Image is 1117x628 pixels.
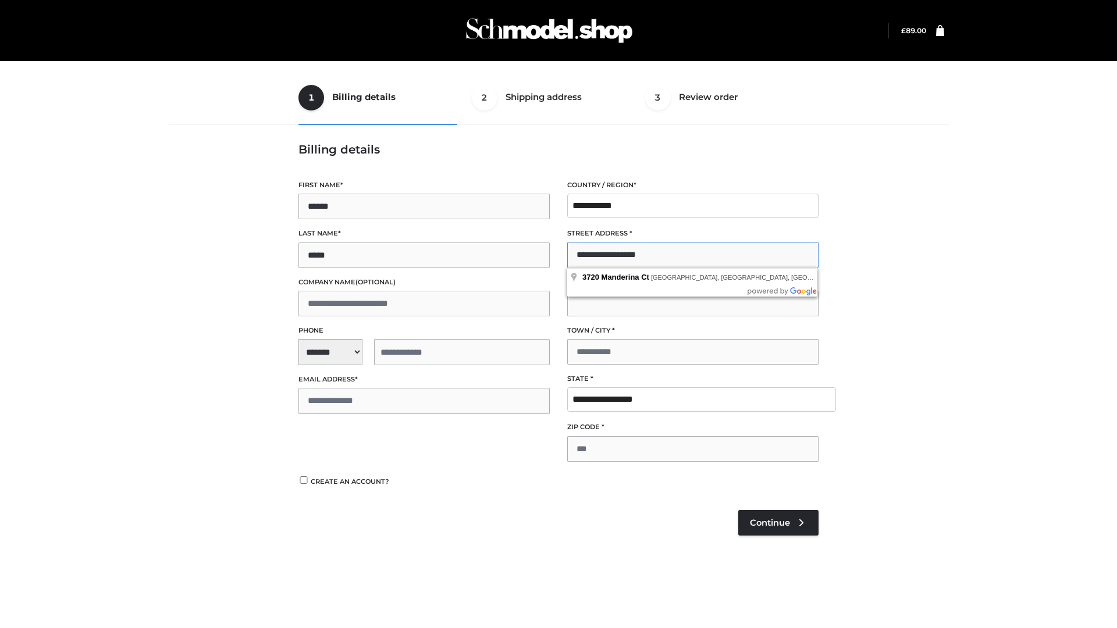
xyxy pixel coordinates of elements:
span: Create an account? [311,477,389,486]
label: Company name [298,277,550,288]
a: Continue [738,510,819,536]
span: Continue [750,518,790,528]
label: Country / Region [567,180,819,191]
label: First name [298,180,550,191]
label: Phone [298,325,550,336]
span: (optional) [355,278,396,286]
span: Manderina Ct [602,273,649,281]
label: Street address [567,228,819,239]
bdi: 89.00 [901,26,926,35]
label: Town / City [567,325,819,336]
label: ZIP Code [567,422,819,433]
img: Schmodel Admin 964 [462,8,636,53]
label: Last name [298,228,550,239]
h3: Billing details [298,142,819,156]
span: 3720 [582,273,599,281]
span: £ [901,26,906,35]
label: Email address [298,374,550,385]
label: State [567,373,819,384]
span: [GEOGRAPHIC_DATA], [GEOGRAPHIC_DATA], [GEOGRAPHIC_DATA] [651,274,858,281]
a: £89.00 [901,26,926,35]
input: Create an account? [298,476,309,484]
